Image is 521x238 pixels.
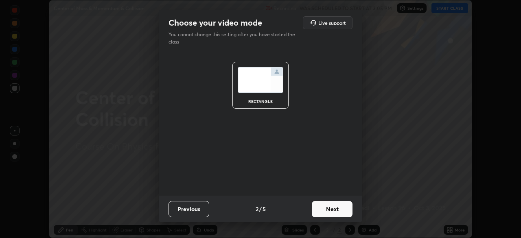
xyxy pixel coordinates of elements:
[256,205,258,213] h4: 2
[169,31,300,46] p: You cannot change this setting after you have started the class
[318,20,346,25] h5: Live support
[263,205,266,213] h4: 5
[259,205,262,213] h4: /
[244,99,277,103] div: rectangle
[312,201,352,217] button: Next
[169,17,262,28] h2: Choose your video mode
[169,201,209,217] button: Previous
[238,67,283,93] img: normalScreenIcon.ae25ed63.svg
